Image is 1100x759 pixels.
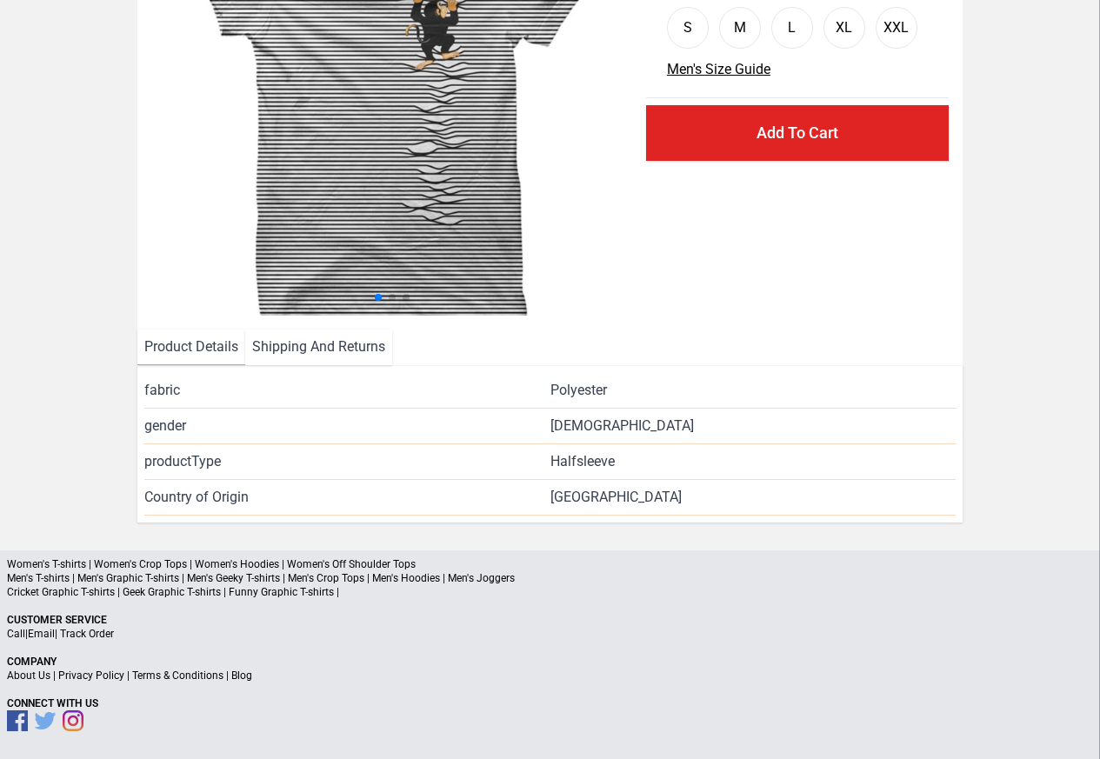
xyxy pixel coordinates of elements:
a: Blog [231,669,252,682]
a: Privacy Policy [58,669,124,682]
p: | | | [7,669,1093,682]
a: Terms & Conditions [132,669,223,682]
span: Country of Origin [144,487,550,508]
span: fabric [144,380,550,401]
p: Men's T-shirts | Men's Graphic T-shirts | Men's Geeky T-shirts | Men's Crop Tops | Men's Hoodies ... [7,571,1093,585]
p: Customer Service [7,613,1093,627]
p: Connect With Us [7,696,1093,710]
span: gender [144,416,550,436]
li: Shipping And Returns [245,330,392,365]
div: XL [836,17,852,38]
p: Cricket Graphic T-shirts | Geek Graphic T-shirts | Funny Graphic T-shirts | [7,585,1093,599]
span: Halfsleeve [550,451,615,472]
div: M [734,17,746,38]
div: S [683,17,692,38]
a: Email [28,628,55,640]
div: XXL [883,17,909,38]
p: | | [7,627,1093,641]
button: Add To Cart [646,105,949,161]
p: Women's T-shirts | Women's Crop Tops | Women's Hoodies | Women's Off Shoulder Tops [7,557,1093,571]
a: Track Order [60,628,114,640]
p: Company [7,655,1093,669]
span: [GEOGRAPHIC_DATA] [550,487,956,508]
span: Polyester [550,380,607,401]
a: Call [7,628,25,640]
a: About Us [7,669,50,682]
span: productType [144,451,550,472]
span: [DEMOGRAPHIC_DATA] [550,416,694,436]
button: Men's Size Guide [667,59,770,80]
li: Product Details [137,330,245,365]
div: L [788,17,796,38]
